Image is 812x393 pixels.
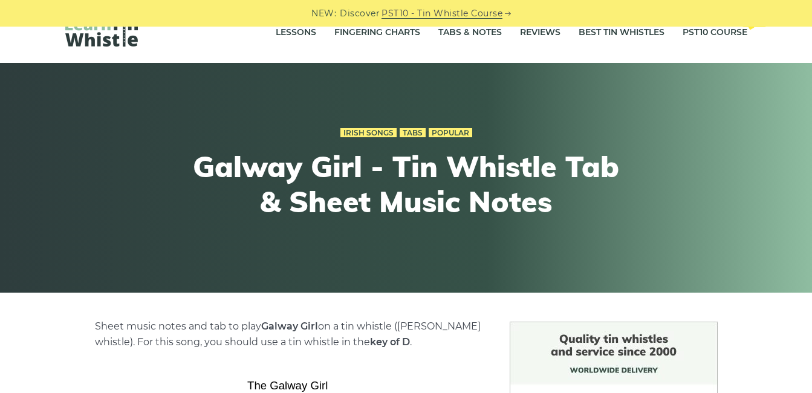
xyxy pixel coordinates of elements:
span: Discover [340,7,380,21]
img: LearnTinWhistle.com [65,16,138,47]
a: Lessons [276,18,316,48]
a: Fingering Charts [334,18,420,48]
a: Tabs & Notes [438,18,502,48]
a: Irish Songs [340,128,397,138]
strong: Galway Girl [261,320,318,332]
a: PST10 - Tin Whistle Course [382,7,502,21]
span: New [742,14,767,27]
h1: Galway Girl - Tin Whistle Tab & Sheet Music Notes [184,149,629,219]
a: Popular [429,128,472,138]
a: PST10 CourseNew [683,18,747,48]
a: Best Tin Whistles [579,18,664,48]
span: NEW: [311,7,336,21]
strong: key of D [370,336,410,348]
p: Sheet music notes and tab to play on a tin whistle ([PERSON_NAME] whistle). For this song, you sh... [95,319,481,350]
a: Tabs [400,128,426,138]
a: Reviews [520,18,560,48]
